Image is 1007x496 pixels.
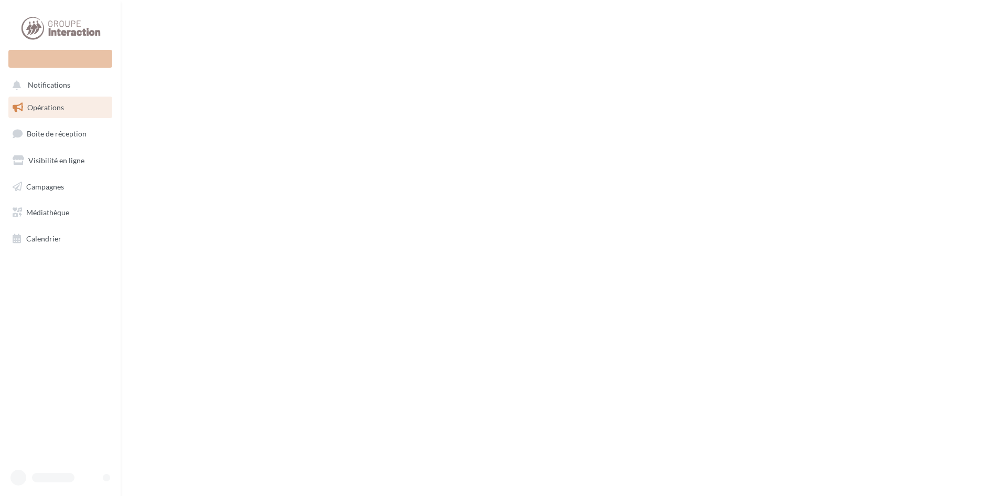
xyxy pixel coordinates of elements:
[27,103,64,112] span: Opérations
[26,208,69,217] span: Médiathèque
[28,81,70,90] span: Notifications
[27,129,87,138] span: Boîte de réception
[26,234,61,243] span: Calendrier
[28,156,84,165] span: Visibilité en ligne
[6,228,114,250] a: Calendrier
[6,176,114,198] a: Campagnes
[26,182,64,191] span: Campagnes
[6,202,114,224] a: Médiathèque
[6,97,114,119] a: Opérations
[8,50,112,68] div: Nouvelle campagne
[6,122,114,145] a: Boîte de réception
[6,150,114,172] a: Visibilité en ligne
